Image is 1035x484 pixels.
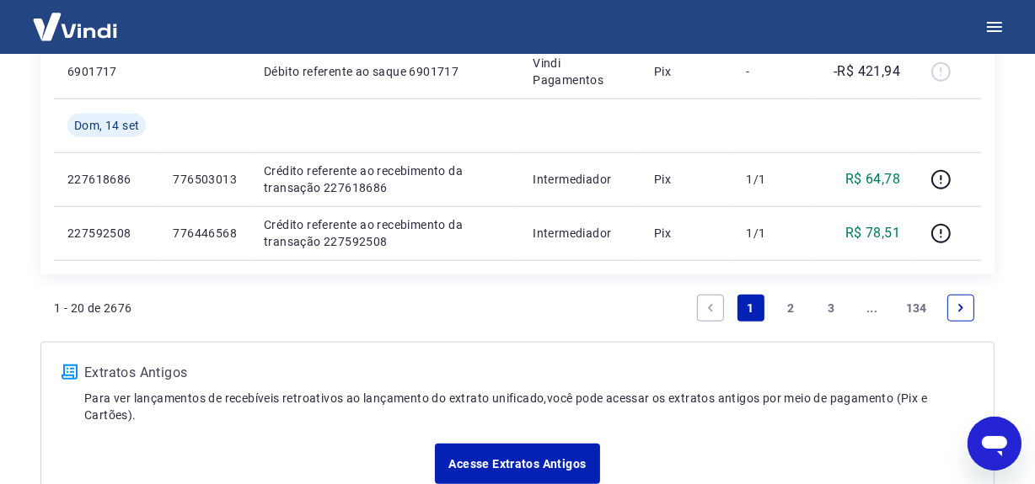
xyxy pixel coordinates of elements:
[697,295,724,322] a: Previous page
[747,63,796,80] p: -
[54,300,132,316] p: 1 - 20 de 2676
[654,171,720,188] p: Pix
[899,295,934,322] a: Page 134
[67,171,146,188] p: 227618686
[173,225,237,242] p: 776446568
[435,444,599,484] a: Acesse Extratos Antigos
[62,364,78,380] img: ícone
[74,117,139,134] span: Dom, 14 set
[533,171,627,188] p: Intermediador
[778,295,805,322] a: Page 2
[264,63,506,80] p: Débito referente ao saque 6901717
[747,171,796,188] p: 1/1
[947,295,974,322] a: Next page
[737,295,764,322] a: Page 1 is your current page
[84,363,973,383] p: Extratos Antigos
[690,288,981,328] ul: Pagination
[264,216,506,250] p: Crédito referente ao recebimento da transação 227592508
[84,390,973,423] p: Para ver lançamentos de recebíveis retroativos ao lançamento do extrato unificado, você pode aces...
[859,295,886,322] a: Jump forward
[533,225,627,242] p: Intermediador
[845,169,900,189] p: R$ 64,78
[264,162,506,196] p: Crédito referente ao recebimento da transação 227618686
[747,225,796,242] p: 1/1
[845,223,900,243] p: R$ 78,51
[173,171,237,188] p: 776503013
[818,295,845,322] a: Page 3
[834,61,900,82] p: -R$ 421,94
[67,225,146,242] p: 227592508
[67,63,146,80] p: 6901717
[654,63,720,80] p: Pix
[968,417,1022,471] iframe: Botão para abrir a janela de mensagens
[654,225,720,242] p: Pix
[533,55,627,88] p: Vindi Pagamentos
[20,1,130,52] img: Vindi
